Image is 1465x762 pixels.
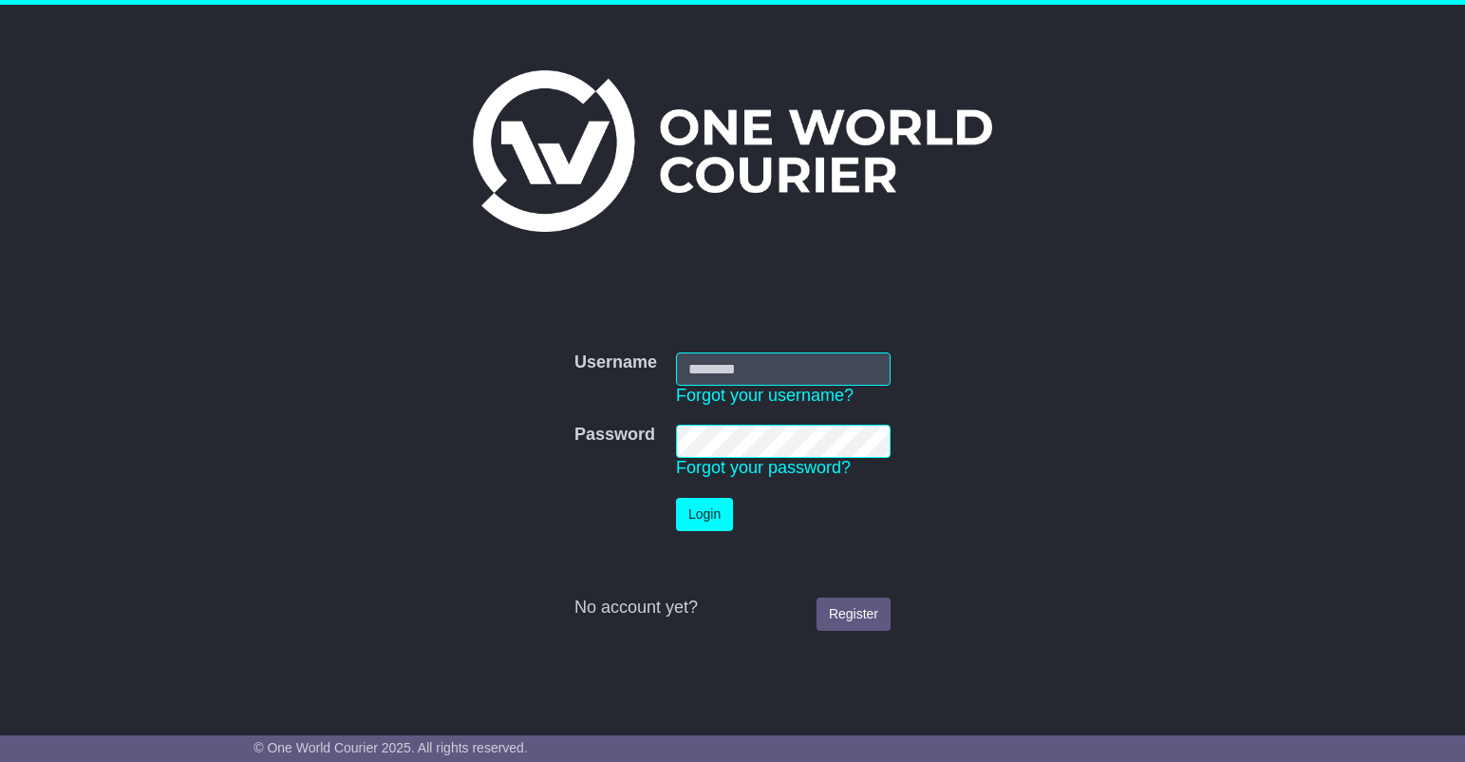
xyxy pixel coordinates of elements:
[574,598,891,619] div: No account yet?
[676,498,733,531] button: Login
[473,70,991,232] img: One World
[676,458,851,477] a: Forgot your password?
[574,425,655,446] label: Password
[676,386,854,405] a: Forgot your username?
[574,352,657,373] label: Username
[254,740,528,755] span: © One World Courier 2025. All rights reserved.
[817,598,891,631] a: Register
